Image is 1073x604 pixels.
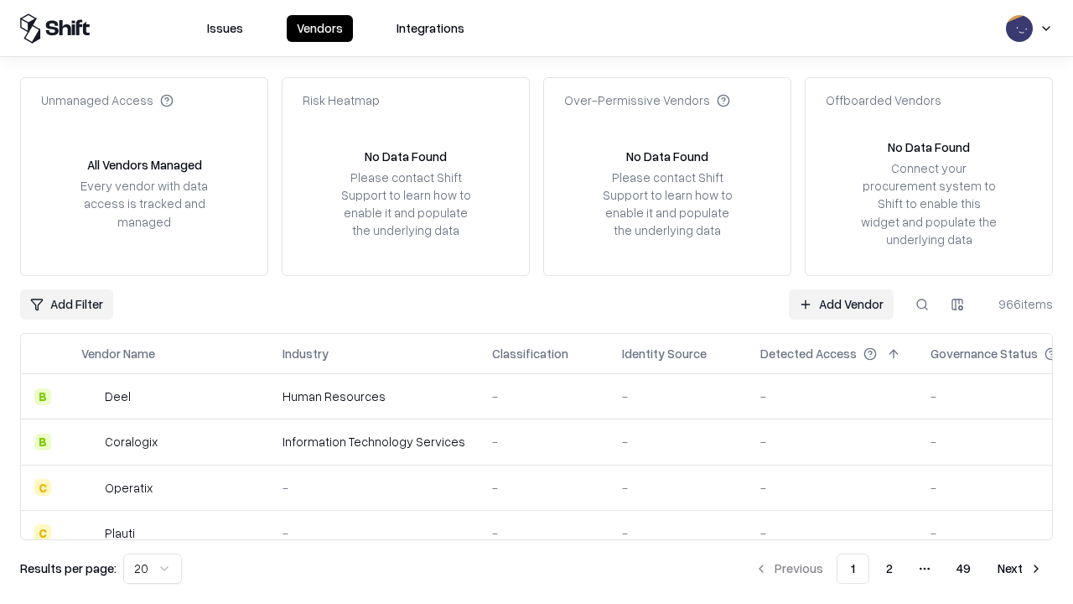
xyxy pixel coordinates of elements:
[598,169,737,240] div: Please contact Shift Support to learn how to enable it and populate the underlying data
[873,554,906,584] button: 2
[386,15,474,42] button: Integrations
[283,524,465,542] div: -
[837,554,869,584] button: 1
[492,479,595,497] div: -
[622,345,707,362] div: Identity Source
[87,156,202,174] div: All Vendors Managed
[986,295,1053,313] div: 966 items
[826,91,941,109] div: Offboarded Vendors
[622,479,733,497] div: -
[283,388,465,405] div: Human Resources
[492,433,595,450] div: -
[303,91,380,109] div: Risk Heatmap
[20,560,117,577] p: Results per page:
[987,554,1053,584] button: Next
[105,433,158,450] div: Coralogix
[492,388,595,405] div: -
[622,524,733,542] div: -
[760,479,904,497] div: -
[34,524,51,541] div: C
[105,479,153,497] div: Operatix
[492,345,568,362] div: Classification
[81,479,98,496] img: Operatix
[859,159,998,248] div: Connect your procurement system to Shift to enable this widget and populate the underlying data
[622,433,733,450] div: -
[564,91,730,109] div: Over-Permissive Vendors
[81,524,98,541] img: Plauti
[81,345,155,362] div: Vendor Name
[336,169,475,240] div: Please contact Shift Support to learn how to enable it and populate the underlying data
[34,479,51,496] div: C
[75,177,214,230] div: Every vendor with data access is tracked and managed
[34,434,51,450] div: B
[283,479,465,497] div: -
[789,289,894,320] a: Add Vendor
[34,388,51,405] div: B
[760,388,904,405] div: -
[760,524,904,542] div: -
[81,388,98,405] img: Deel
[105,524,135,542] div: Plauti
[760,433,904,450] div: -
[283,345,329,362] div: Industry
[283,433,465,450] div: Information Technology Services
[744,554,1053,584] nav: pagination
[888,138,970,156] div: No Data Found
[287,15,353,42] button: Vendors
[943,554,984,584] button: 49
[930,345,1038,362] div: Governance Status
[105,388,131,405] div: Deel
[20,289,113,320] button: Add Filter
[365,148,447,165] div: No Data Found
[622,388,733,405] div: -
[41,91,174,109] div: Unmanaged Access
[197,15,253,42] button: Issues
[81,434,98,450] img: Coralogix
[626,148,708,165] div: No Data Found
[760,345,857,362] div: Detected Access
[492,524,595,542] div: -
